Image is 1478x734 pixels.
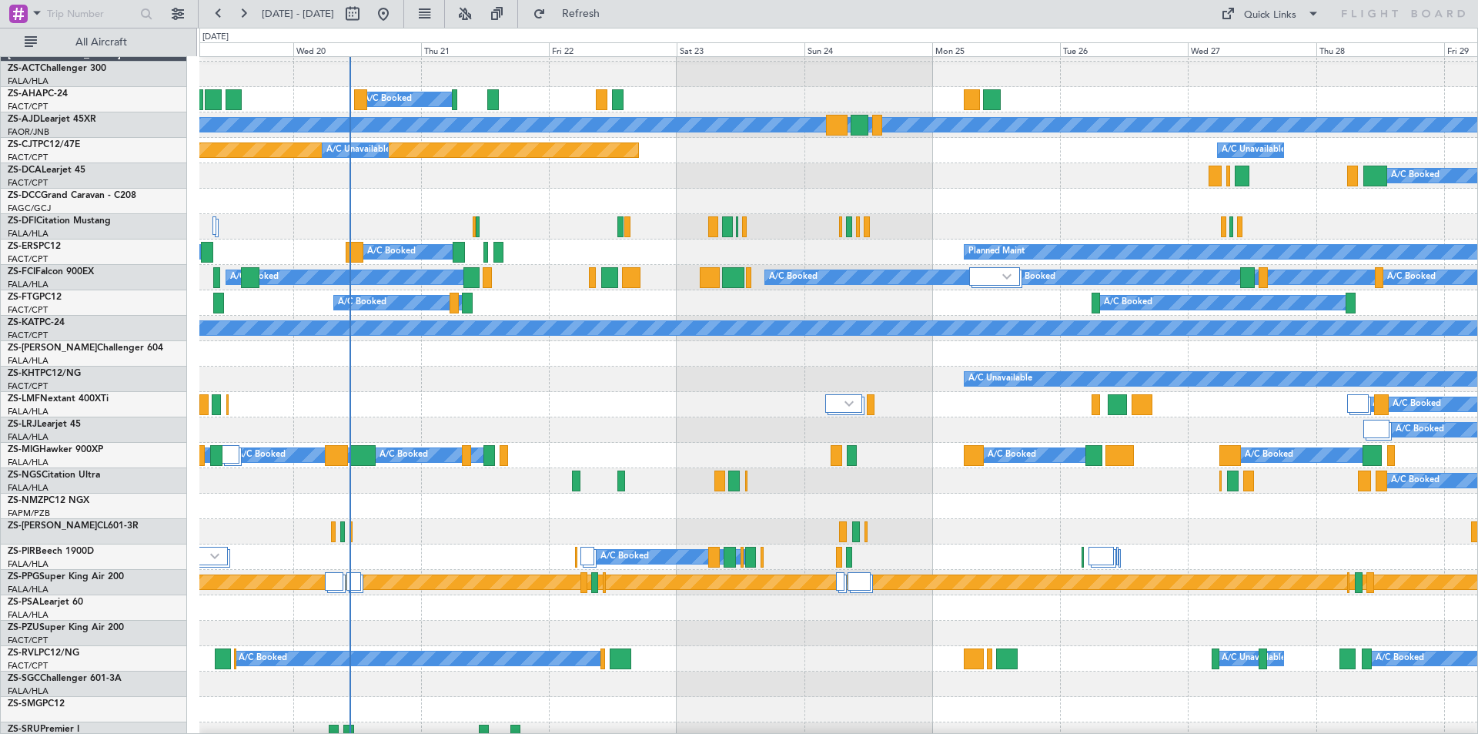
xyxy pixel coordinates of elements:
div: A/C Booked [1376,647,1424,670]
span: ZS-PIR [8,547,35,556]
a: FALA/HLA [8,406,48,417]
div: A/C Booked [230,266,279,289]
a: ZS-DFICitation Mustang [8,216,111,226]
span: ZS-CJT [8,140,38,149]
a: ZS-NMZPC12 NGX [8,496,89,505]
span: ZS-PPG [8,572,39,582]
div: A/C Unavailable [326,139,390,162]
div: A/C Booked [988,444,1036,467]
div: A/C Booked [1393,393,1441,416]
a: FALA/HLA [8,75,48,87]
div: Sun 24 [804,42,932,56]
div: A/C Booked [1387,266,1436,289]
div: Thu 21 [421,42,549,56]
span: ZS-SRU [8,725,40,734]
a: FALA/HLA [8,482,48,494]
span: ZS-LMF [8,394,40,404]
a: FALA/HLA [8,558,48,570]
div: Wed 20 [293,42,421,56]
div: Tue 19 [166,42,293,56]
a: ZS-ERSPC12 [8,242,61,251]
span: All Aircraft [40,37,162,48]
a: ZS-AJDLearjet 45XR [8,115,96,124]
a: ZS-MIGHawker 900XP [8,445,103,454]
span: ZS-ERS [8,242,38,251]
span: ZS-PSA [8,598,39,607]
a: ZS-PIRBeech 1900D [8,547,94,556]
a: FALA/HLA [8,609,48,621]
a: FACT/CPT [8,177,48,189]
div: Fri 22 [549,42,677,56]
div: A/C Booked [338,291,386,314]
div: Quick Links [1244,8,1296,23]
a: ZS-LMFNextant 400XTi [8,394,109,404]
span: ZS-[PERSON_NAME] [8,344,97,353]
a: ZS-FCIFalcon 900EX [8,267,94,277]
span: ZS-NMZ [8,496,43,505]
div: A/C Booked [600,545,649,568]
div: A/C Unavailable [1222,139,1286,162]
span: ZS-ACT [8,64,40,73]
div: A/C Booked [769,266,818,289]
a: FACT/CPT [8,380,48,392]
div: A/C Booked [239,647,287,670]
a: FALA/HLA [8,228,48,240]
a: ZS-SMGPC12 [8,699,65,709]
span: ZS-RVL [8,649,38,658]
a: FALA/HLA [8,584,48,595]
a: FALA/HLA [8,457,48,468]
div: Mon 25 [932,42,1060,56]
div: Tue 26 [1060,42,1188,56]
div: Planned Maint [968,240,1025,263]
span: ZS-PZU [8,623,39,632]
a: FALA/HLA [8,685,48,697]
a: FACT/CPT [8,253,48,265]
a: FACT/CPT [8,304,48,316]
a: ZS-RVLPC12/NG [8,649,79,658]
div: A/C Booked [1104,291,1152,314]
a: ZS-FTGPC12 [8,293,62,302]
a: FAPM/PZB [8,508,50,519]
a: ZS-[PERSON_NAME]Challenger 604 [8,344,163,353]
a: FALA/HLA [8,355,48,367]
div: A/C Booked [1373,393,1421,416]
a: ZS-LRJLearjet 45 [8,420,81,429]
span: ZS-LRJ [8,420,37,429]
a: ZS-DCCGrand Caravan - C208 [8,191,136,200]
div: A/C Booked [1391,469,1440,492]
a: FALA/HLA [8,431,48,443]
a: ZS-DCALearjet 45 [8,166,85,175]
a: FAGC/GCJ [8,203,51,214]
div: A/C Booked [367,240,416,263]
input: Trip Number [47,2,135,25]
a: ZS-SGCChallenger 601-3A [8,674,122,683]
img: arrow-gray.svg [844,401,854,407]
img: arrow-gray.svg [1002,273,1012,280]
div: A/C Unavailable [1222,647,1286,670]
div: A/C Booked [1007,266,1055,289]
span: ZS-AJD [8,115,40,124]
span: ZS-SGC [8,674,40,683]
a: ZS-NGSCitation Ultra [8,471,100,480]
span: Refresh [549,8,614,19]
div: A/C Booked [1391,164,1440,187]
span: ZS-MIG [8,445,39,454]
a: FACT/CPT [8,330,48,341]
div: A/C Booked [380,444,428,467]
span: ZS-DCC [8,191,41,200]
a: ZS-KHTPC12/NG [8,369,81,378]
div: Wed 27 [1188,42,1316,56]
a: ZS-PPGSuper King Air 200 [8,572,124,582]
a: FACT/CPT [8,101,48,112]
div: Thu 28 [1316,42,1444,56]
a: ZS-AHAPC-24 [8,89,68,99]
button: Quick Links [1213,2,1327,26]
a: ZS-PZUSuper King Air 200 [8,623,124,632]
a: FALA/HLA [8,279,48,290]
a: FACT/CPT [8,660,48,672]
a: ZS-CJTPC12/47E [8,140,80,149]
a: ZS-KATPC-24 [8,318,65,327]
span: ZS-SMG [8,699,42,709]
div: [DATE] [202,31,229,44]
button: Refresh [526,2,618,26]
